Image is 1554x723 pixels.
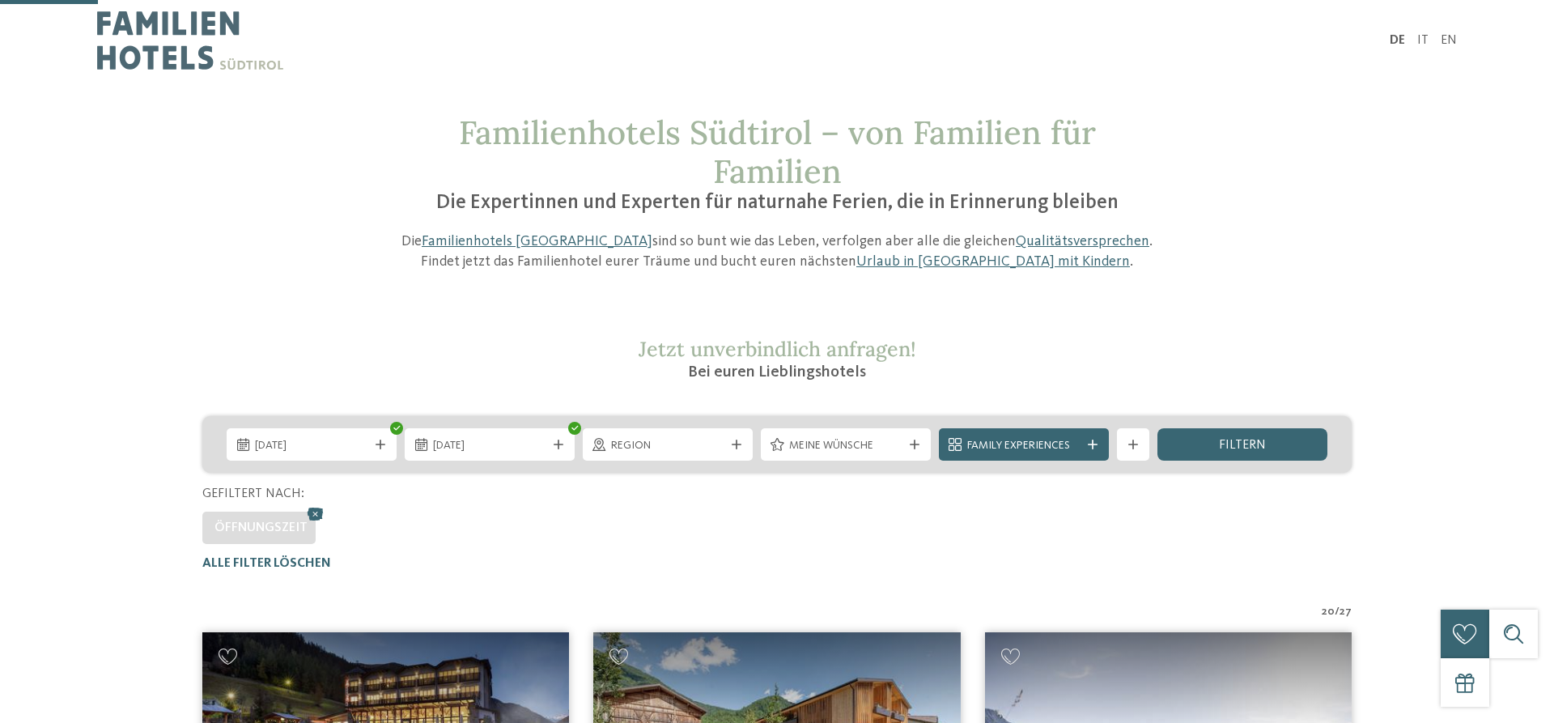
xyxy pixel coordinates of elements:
a: Qualitätsversprechen [1016,234,1149,249]
span: 20 [1322,604,1335,620]
span: / [1335,604,1340,620]
span: Gefiltert nach: [202,487,304,500]
p: Die sind so bunt wie das Leben, verfolgen aber alle die gleichen . Findet jetzt das Familienhotel... [393,232,1161,272]
span: Familienhotels Südtirol – von Familien für Familien [459,112,1096,192]
span: Meine Wünsche [789,438,902,454]
span: [DATE] [255,438,368,454]
a: Familienhotels [GEOGRAPHIC_DATA] [422,234,652,249]
a: EN [1441,34,1457,47]
span: Jetzt unverbindlich anfragen! [639,336,916,362]
span: Öffnungszeit [214,521,308,534]
span: Family Experiences [967,438,1081,454]
a: IT [1417,34,1429,47]
span: Region [611,438,724,454]
span: Bei euren Lieblingshotels [688,364,866,381]
span: [DATE] [433,438,546,454]
a: Urlaub in [GEOGRAPHIC_DATA] mit Kindern [856,254,1130,269]
a: DE [1390,34,1405,47]
span: Alle Filter löschen [202,557,331,570]
span: filtern [1219,439,1266,452]
span: Die Expertinnen und Experten für naturnahe Ferien, die in Erinnerung bleiben [436,193,1119,213]
span: 27 [1340,604,1352,620]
